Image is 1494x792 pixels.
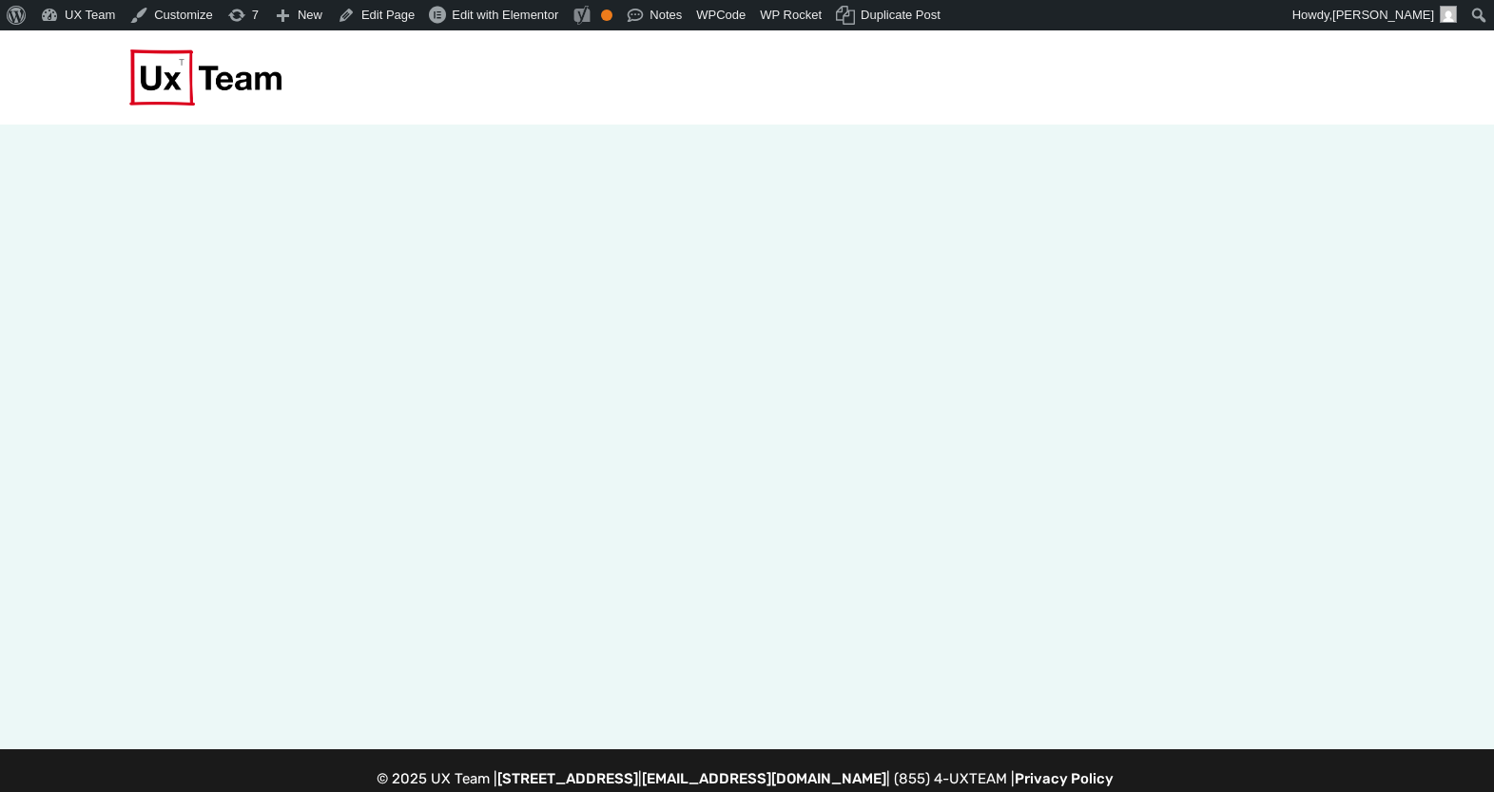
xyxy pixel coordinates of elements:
[452,8,558,22] span: Edit with Elementor
[1015,770,1114,787] a: Privacy Policy
[601,10,612,21] div: OK
[642,770,886,787] a: [EMAIL_ADDRESS][DOMAIN_NAME]
[497,770,638,787] a: [STREET_ADDRESS]
[129,49,281,106] img: UX Team
[1332,8,1434,22] span: [PERSON_NAME]
[377,770,1117,787] span: © 2025 UX Team | | | (855) 4-UXTEAM |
